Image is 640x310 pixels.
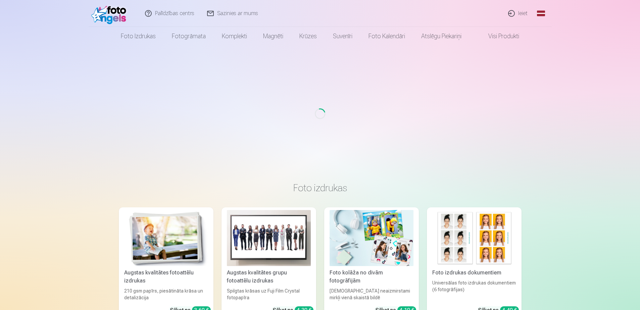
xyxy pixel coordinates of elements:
a: Komplekti [214,27,255,46]
img: Foto kolāža no divām fotogrāfijām [330,210,413,266]
div: Augstas kvalitātes fotoattēlu izdrukas [121,269,211,285]
div: 210 gsm papīrs, piesātināta krāsa un detalizācija [121,288,211,301]
div: [DEMOGRAPHIC_DATA] neaizmirstami mirkļi vienā skaistā bildē [327,288,416,301]
a: Fotogrāmata [164,27,214,46]
img: Augstas kvalitātes grupu fotoattēlu izdrukas [227,210,311,266]
img: Augstas kvalitātes fotoattēlu izdrukas [124,210,208,266]
a: Foto kalendāri [360,27,413,46]
div: Foto izdrukas dokumentiem [430,269,519,277]
a: Foto izdrukas [113,27,164,46]
img: Foto izdrukas dokumentiem [432,210,516,266]
img: /fa1 [91,3,130,24]
a: Magnēti [255,27,291,46]
div: Augstas kvalitātes grupu fotoattēlu izdrukas [224,269,313,285]
a: Krūzes [291,27,325,46]
a: Atslēgu piekariņi [413,27,470,46]
div: Universālas foto izdrukas dokumentiem (6 fotogrāfijas) [430,279,519,301]
div: Foto kolāža no divām fotogrāfijām [327,269,416,285]
a: Suvenīri [325,27,360,46]
h3: Foto izdrukas [124,182,516,194]
div: Spilgtas krāsas uz Fuji Film Crystal fotopapīra [224,288,313,301]
a: Visi produkti [470,27,527,46]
